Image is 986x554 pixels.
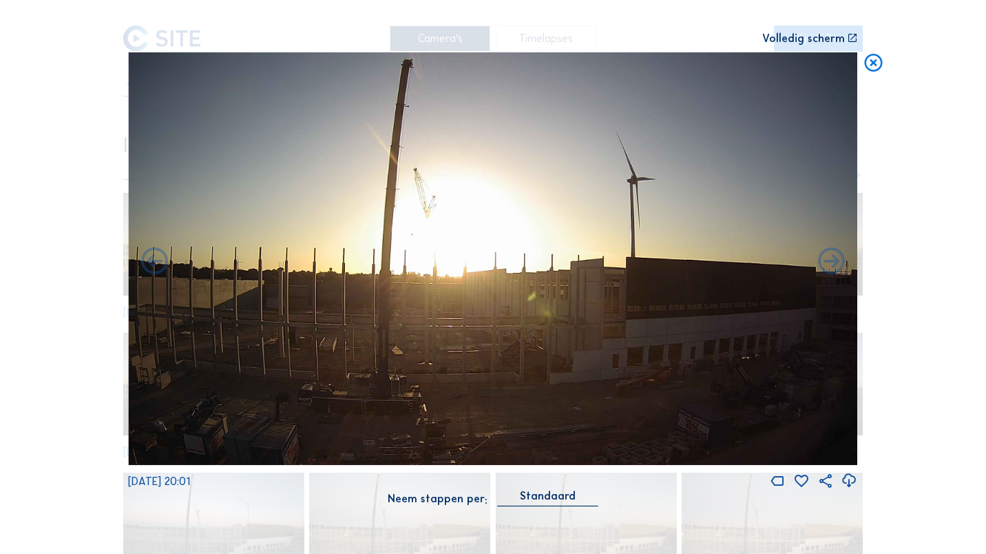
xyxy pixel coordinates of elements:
i: Forward [138,246,171,278]
div: Standaard [520,490,576,502]
img: Image [128,52,857,465]
i: Back [815,246,848,278]
span: [DATE] 20:01 [128,475,190,488]
div: Standaard [498,490,598,506]
div: Neem stappen per: [388,493,487,504]
div: Volledig scherm [762,33,845,44]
